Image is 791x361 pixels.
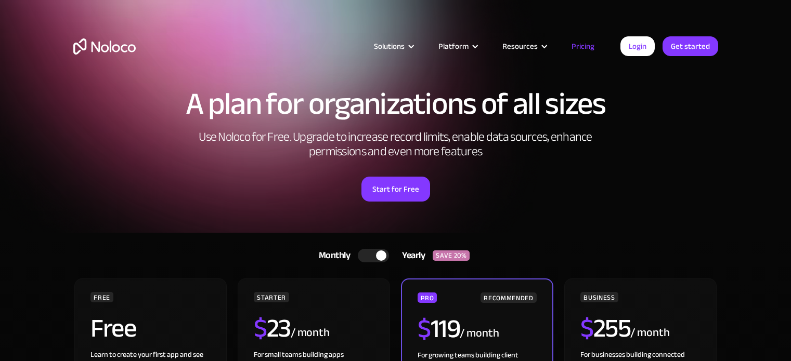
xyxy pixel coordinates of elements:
[254,292,289,302] div: STARTER
[306,248,358,263] div: Monthly
[291,325,330,341] div: / month
[502,39,538,53] div: Resources
[580,315,630,341] h2: 255
[438,39,469,53] div: Platform
[559,39,607,53] a: Pricing
[489,39,559,53] div: Resources
[389,248,433,263] div: Yearly
[73,38,136,55] a: home
[620,36,655,56] a: Login
[481,292,536,303] div: RECOMMENDED
[90,315,136,341] h2: Free
[425,39,489,53] div: Platform
[630,325,669,341] div: / month
[663,36,718,56] a: Get started
[418,316,460,342] h2: 119
[418,292,437,303] div: PRO
[254,304,267,353] span: $
[254,315,291,341] h2: 23
[361,39,425,53] div: Solutions
[73,88,718,119] h1: A plan for organizations of all sizes
[188,130,604,159] h2: Use Noloco for Free. Upgrade to increase record limits, enable data sources, enhance permissions ...
[374,39,405,53] div: Solutions
[361,177,430,202] a: Start for Free
[580,292,618,302] div: BUSINESS
[418,304,431,353] span: $
[460,325,499,342] div: / month
[433,250,470,261] div: SAVE 20%
[90,292,113,302] div: FREE
[580,304,593,353] span: $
